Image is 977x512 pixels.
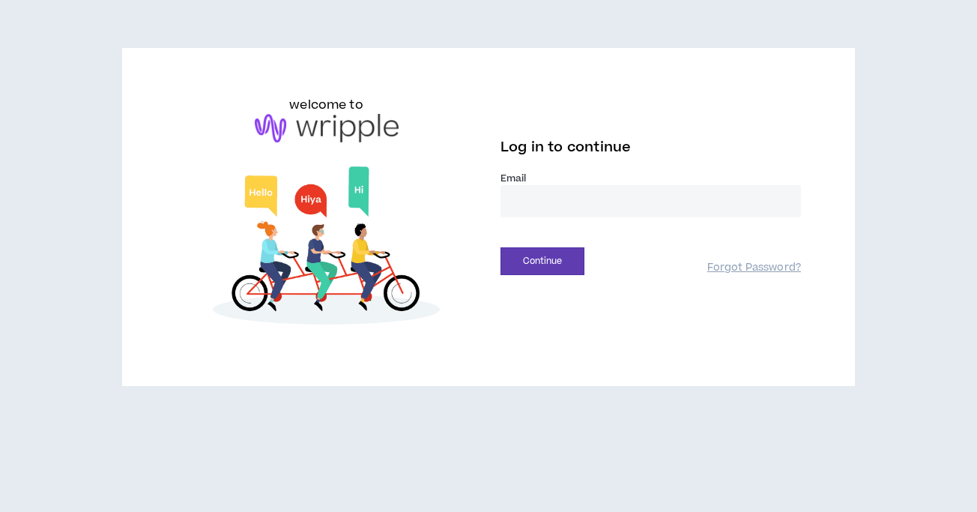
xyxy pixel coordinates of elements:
[255,114,399,142] img: logo-brand.png
[500,247,584,275] button: Continue
[176,157,477,338] img: Welcome to Wripple
[500,172,801,185] label: Email
[289,96,363,114] h6: welcome to
[707,261,801,275] a: Forgot Password?
[500,138,631,157] span: Log in to continue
